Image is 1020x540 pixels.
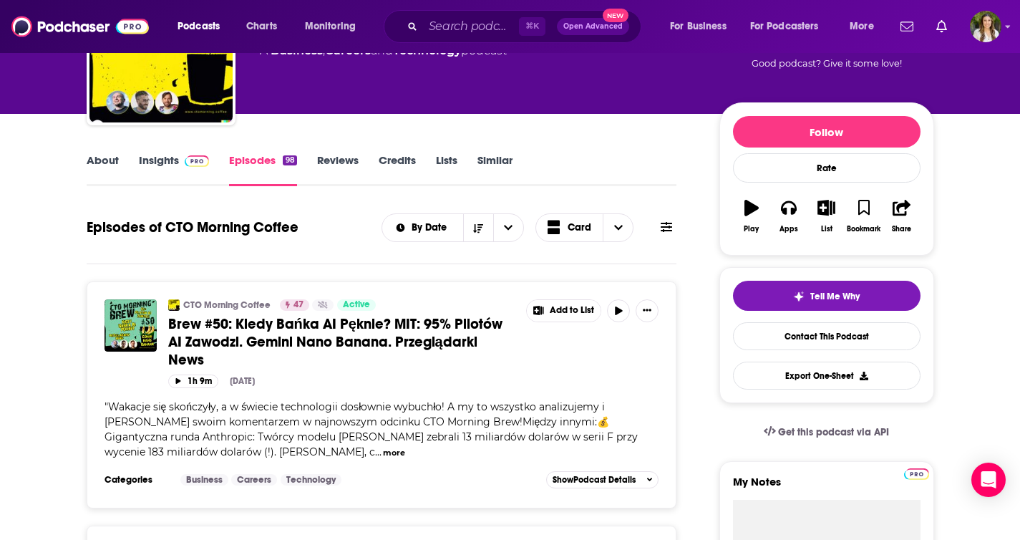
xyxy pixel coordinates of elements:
[733,116,921,148] button: Follow
[295,15,374,38] button: open menu
[733,362,921,390] button: Export One-Sheet
[11,13,149,40] img: Podchaser - Follow, Share and Rate Podcasts
[343,298,370,312] span: Active
[180,474,228,486] a: Business
[793,291,805,302] img: tell me why sparkle
[105,299,157,352] img: Brew #50: Kiedy Bańka AI Pęknie? MIT: 95% Pilotów AI Zawodzi. Gemini Nano Banana. Przeglądarki News
[840,15,892,38] button: open menu
[281,474,341,486] a: Technology
[168,315,516,369] a: Brew #50: Kiedy Bańka AI Pęknie? MIT: 95% Pilotów AI Zawodzi. Gemini Nano Banana. Przeglądarki News
[229,153,296,186] a: Episodes98
[892,225,911,233] div: Share
[493,214,523,241] button: open menu
[105,474,169,486] h3: Categories
[412,223,452,233] span: By Date
[557,18,629,35] button: Open AdvancedNew
[535,213,634,242] button: Choose View
[280,299,309,311] a: 47
[733,475,921,500] label: My Notes
[563,23,623,30] span: Open Advanced
[807,191,845,242] button: List
[546,471,659,488] button: ShowPodcast Details
[636,299,659,322] button: Show More Button
[770,191,807,242] button: Apps
[550,305,594,316] span: Add to List
[397,10,655,43] div: Search podcasts, credits, & more...
[821,225,832,233] div: List
[733,153,921,183] div: Rate
[230,376,255,386] div: [DATE]
[382,213,524,242] h2: Choose List sort
[139,153,210,186] a: InsightsPodchaser Pro
[375,445,382,458] span: ...
[337,299,376,311] a: Active
[168,299,180,311] img: CTO Morning Coffee
[168,315,502,369] span: Brew #50: Kiedy Bańka AI Pęknie? MIT: 95% Pilotów AI Zawodzi. Gemini Nano Banana. Przeglądarki News
[477,153,513,186] a: Similar
[883,191,920,242] button: Share
[845,191,883,242] button: Bookmark
[847,225,880,233] div: Bookmark
[383,447,405,459] button: more
[168,375,218,388] button: 1h 9m
[519,17,545,36] span: ⌘ K
[895,14,919,39] a: Show notifications dropdown
[87,218,298,236] h1: Episodes of CTO Morning Coffee
[305,16,356,37] span: Monitoring
[603,9,628,22] span: New
[553,475,636,485] span: Show Podcast Details
[185,155,210,167] img: Podchaser Pro
[970,11,1001,42] span: Logged in as lizchapa
[733,191,770,242] button: Play
[527,300,601,322] button: Show More Button
[379,153,416,186] a: Credits
[105,400,638,458] span: Wakacje się skończyły, a w świecie technologii dosłownie wybuchło! A my to wszystko analizujemy i...
[970,11,1001,42] img: User Profile
[670,16,727,37] span: For Business
[293,298,303,312] span: 47
[741,15,840,38] button: open menu
[660,15,744,38] button: open menu
[904,468,929,480] img: Podchaser Pro
[183,299,271,311] a: CTO Morning Coffee
[87,153,119,186] a: About
[778,426,889,438] span: Get this podcast via API
[283,155,296,165] div: 98
[463,214,493,241] button: Sort Direction
[733,322,921,350] a: Contact This Podcast
[246,16,277,37] span: Charts
[744,225,759,233] div: Play
[752,58,902,69] span: Good podcast? Give it some love!
[931,14,953,39] a: Show notifications dropdown
[568,223,591,233] span: Card
[423,15,519,38] input: Search podcasts, credits, & more...
[850,16,874,37] span: More
[382,223,463,233] button: open menu
[904,466,929,480] a: Pro website
[752,415,901,450] a: Get this podcast via API
[317,153,359,186] a: Reviews
[733,281,921,311] button: tell me why sparkleTell Me Why
[231,474,277,486] a: Careers
[436,153,457,186] a: Lists
[779,225,798,233] div: Apps
[970,11,1001,42] button: Show profile menu
[178,16,220,37] span: Podcasts
[105,400,638,458] span: "
[750,16,819,37] span: For Podcasters
[971,463,1006,497] div: Open Intercom Messenger
[167,15,238,38] button: open menu
[237,15,286,38] a: Charts
[810,291,860,302] span: Tell Me Why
